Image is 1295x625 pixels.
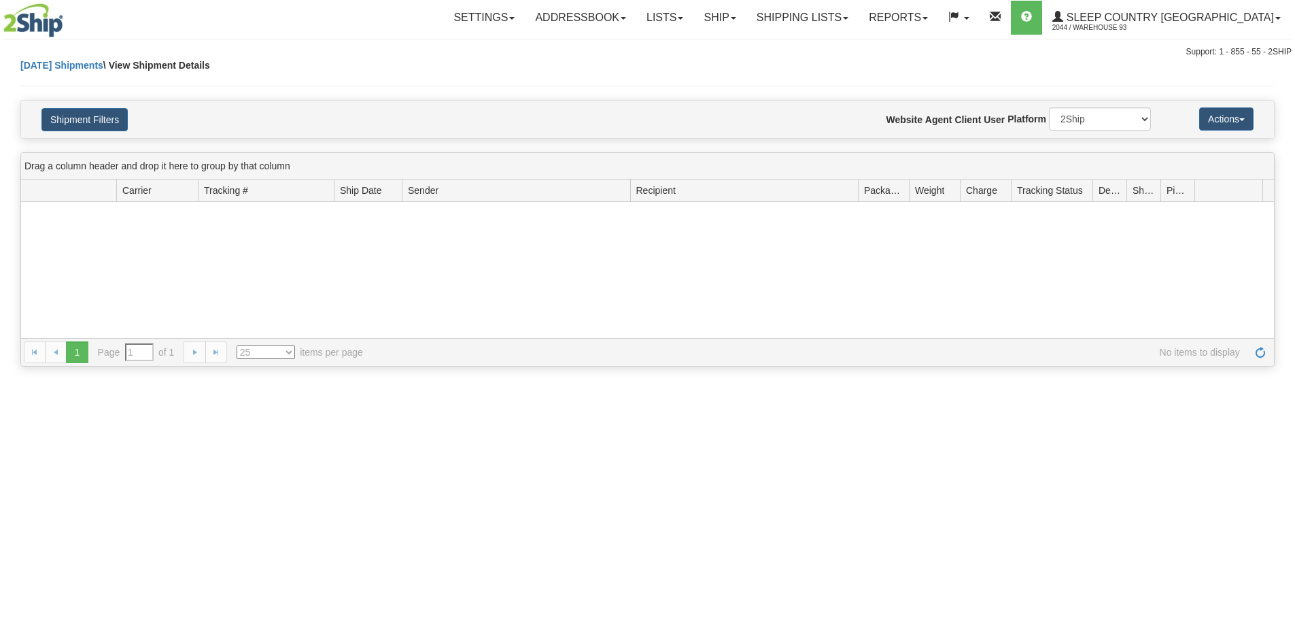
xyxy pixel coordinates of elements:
[382,345,1240,359] span: No items to display
[237,345,363,359] span: items per page
[1167,184,1189,197] span: Pickup Status
[443,1,525,35] a: Settings
[408,184,438,197] span: Sender
[204,184,248,197] span: Tracking #
[1042,1,1291,35] a: Sleep Country [GEOGRAPHIC_DATA] 2044 / Warehouse 93
[1063,12,1274,23] span: Sleep Country [GEOGRAPHIC_DATA]
[954,113,981,126] label: Client
[103,60,210,71] span: \ View Shipment Details
[98,343,175,361] span: Page of 1
[859,1,938,35] a: Reports
[1199,107,1254,131] button: Actions
[66,341,88,363] span: 1
[525,1,636,35] a: Addressbook
[1249,341,1271,363] a: Refresh
[41,108,128,131] button: Shipment Filters
[21,153,1274,180] div: grid grouping header
[925,113,952,126] label: Agent
[746,1,859,35] a: Shipping lists
[915,184,944,197] span: Weight
[636,184,676,197] span: Recipient
[1017,184,1083,197] span: Tracking Status
[1133,184,1155,197] span: Shipment Issues
[886,113,922,126] label: Website
[340,184,381,197] span: Ship Date
[1099,184,1121,197] span: Delivery Status
[966,184,997,197] span: Charge
[636,1,693,35] a: Lists
[693,1,746,35] a: Ship
[864,184,903,197] span: Packages
[984,113,1005,126] label: User
[1052,21,1154,35] span: 2044 / Warehouse 93
[1007,112,1046,126] label: Platform
[3,46,1292,58] div: Support: 1 - 855 - 55 - 2SHIP
[20,60,103,71] a: [DATE] Shipments
[122,184,152,197] span: Carrier
[3,3,63,37] img: logo2044.jpg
